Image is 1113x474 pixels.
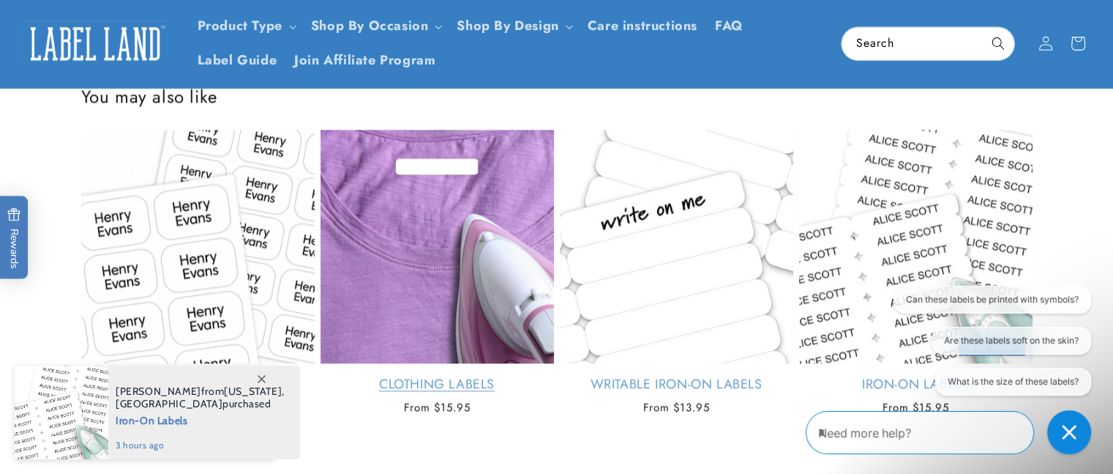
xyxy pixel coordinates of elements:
a: Product Type [198,16,282,35]
span: [US_STATE] [224,385,282,398]
a: Label Land [17,15,174,72]
span: 3 hours ago [116,439,285,452]
span: FAQ [715,18,743,34]
iframe: Gorgias Floating Chat [806,405,1098,459]
a: Iron-On Labels [799,376,1033,393]
iframe: Gorgias live chat conversation starters [873,286,1098,408]
summary: Product Type [189,9,302,43]
span: Care instructions [588,18,697,34]
a: FAQ [706,9,752,43]
a: Writable Iron-On Labels [560,376,793,393]
span: from , purchased [116,385,285,410]
summary: Shop By Occasion [302,9,449,43]
h2: You may also like [81,85,1033,108]
span: Rewards [7,207,21,268]
span: Label Guide [198,52,277,69]
a: Join Affiliate Program [285,43,444,78]
summary: Shop By Design [448,9,578,43]
span: Iron-On Labels [116,410,285,429]
a: Clothing Labels [321,376,554,393]
span: Shop By Occasion [311,18,429,34]
img: Label Land [22,21,168,66]
a: Label Guide [189,43,286,78]
span: Join Affiliate Program [294,52,435,69]
a: Shop By Design [457,16,558,35]
button: Search [982,27,1014,59]
a: Care instructions [579,9,706,43]
span: [PERSON_NAME] [116,385,201,398]
span: [GEOGRAPHIC_DATA] [116,397,222,410]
